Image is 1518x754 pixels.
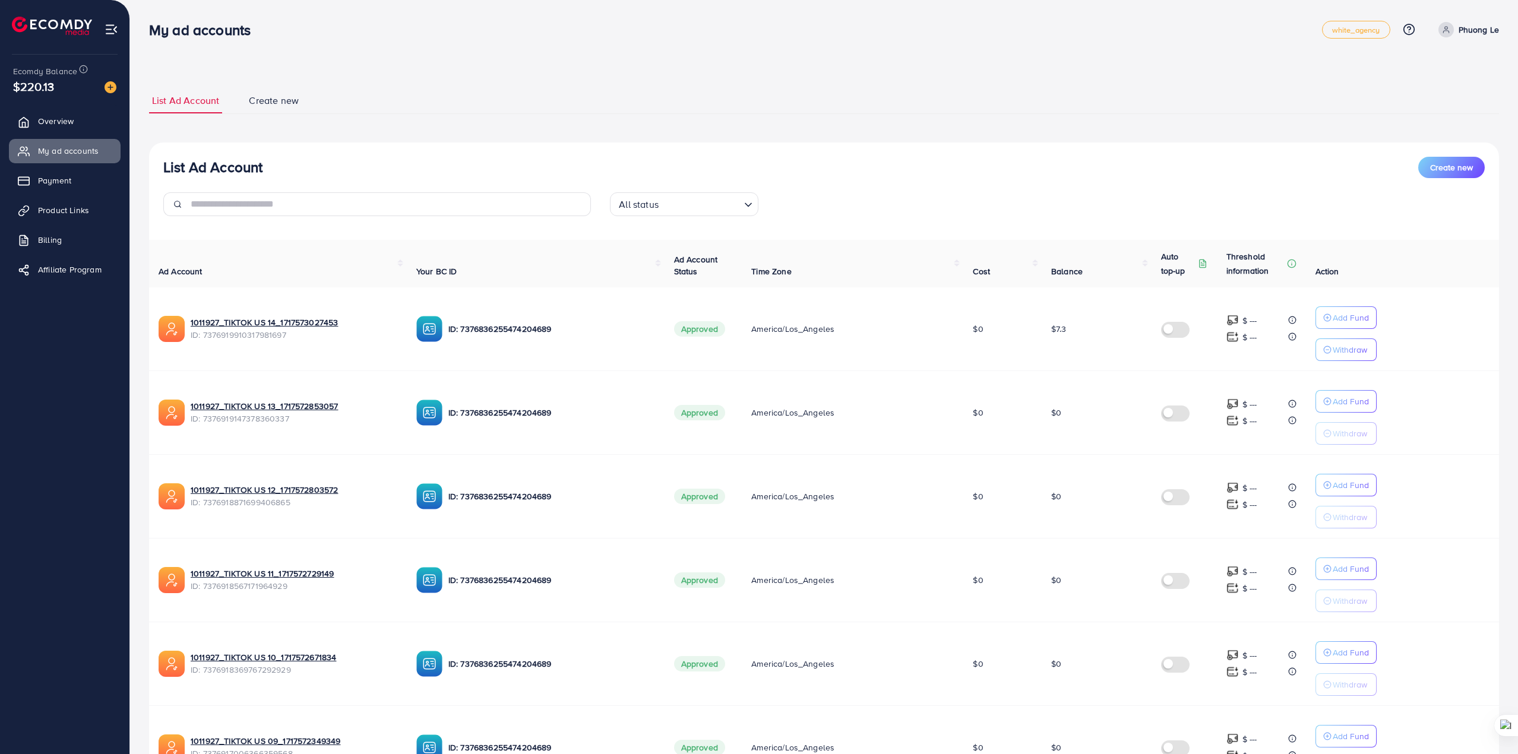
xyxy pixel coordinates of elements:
[1242,565,1257,579] p: $ ---
[1315,506,1377,528] button: Withdraw
[1333,594,1367,608] p: Withdraw
[1226,314,1239,327] img: top-up amount
[191,316,397,328] a: 1011927_TIKTOK US 14_1717573027453
[191,651,397,663] a: 1011927_TIKTOK US 10_1717572671834
[9,258,121,281] a: Affiliate Program
[1242,581,1257,595] p: $ ---
[751,490,834,502] span: America/Los_Angeles
[191,735,397,747] a: 1011927_TIKTOK US 09_1717572349349
[149,21,260,39] h3: My ad accounts
[38,145,99,157] span: My ad accounts
[1315,265,1339,277] span: Action
[1242,732,1257,746] p: $ ---
[674,656,725,671] span: Approved
[159,483,185,509] img: ic-ads-acc.e4c84228.svg
[105,81,116,93] img: image
[1333,426,1367,441] p: Withdraw
[191,664,397,676] span: ID: 7376918369767292929
[1333,729,1369,743] p: Add Fund
[416,483,442,509] img: ic-ba-acc.ded83a64.svg
[12,17,92,35] img: logo
[674,321,725,337] span: Approved
[1430,161,1473,173] span: Create new
[1051,658,1061,670] span: $0
[1051,265,1083,277] span: Balance
[1226,582,1239,594] img: top-up amount
[38,204,89,216] span: Product Links
[751,658,834,670] span: America/Los_Angeles
[751,323,834,335] span: America/Los_Angeles
[38,234,62,246] span: Billing
[13,65,77,77] span: Ecomdy Balance
[1315,641,1377,664] button: Add Fund
[1051,323,1067,335] span: $7.3
[105,23,118,36] img: menu
[1226,565,1239,578] img: top-up amount
[1226,498,1239,511] img: top-up amount
[249,94,299,107] span: Create new
[448,322,655,336] p: ID: 7376836255474204689
[751,742,834,753] span: America/Los_Angeles
[1242,313,1257,328] p: $ ---
[973,574,983,586] span: $0
[191,580,397,592] span: ID: 7376918567171964929
[191,400,397,412] a: 1011927_TIKTOK US 13_1717572853057
[1333,677,1367,692] p: Withdraw
[1315,306,1377,329] button: Add Fund
[1242,414,1257,428] p: $ ---
[152,94,219,107] span: List Ad Account
[191,484,397,496] a: 1011927_TIKTOK US 12_1717572803572
[159,567,185,593] img: ic-ads-acc.e4c84228.svg
[38,264,102,275] span: Affiliate Program
[1315,474,1377,496] button: Add Fund
[159,400,185,426] img: ic-ads-acc.e4c84228.svg
[1051,574,1061,586] span: $0
[9,139,121,163] a: My ad accounts
[1418,157,1485,178] button: Create new
[9,169,121,192] a: Payment
[1051,490,1061,502] span: $0
[416,265,457,277] span: Your BC ID
[191,329,397,341] span: ID: 7376919910317981697
[973,658,983,670] span: $0
[191,484,397,508] div: <span class='underline'>1011927_TIKTOK US 12_1717572803572</span></br>7376918871699406865
[1333,311,1369,325] p: Add Fund
[1226,666,1239,678] img: top-up amount
[662,194,739,213] input: Search for option
[1468,701,1509,745] iframe: Chat
[1315,390,1377,413] button: Add Fund
[163,159,263,176] h3: List Ad Account
[9,228,121,252] a: Billing
[1315,338,1377,361] button: Withdraw
[159,651,185,677] img: ic-ads-acc.e4c84228.svg
[610,192,758,216] div: Search for option
[1333,394,1369,408] p: Add Fund
[191,316,397,341] div: <span class='underline'>1011927_TIKTOK US 14_1717573027453</span></br>7376919910317981697
[1226,414,1239,427] img: top-up amount
[9,109,121,133] a: Overview
[751,574,834,586] span: America/Los_Angeles
[1242,330,1257,344] p: $ ---
[973,742,983,753] span: $0
[1226,649,1239,661] img: top-up amount
[1333,478,1369,492] p: Add Fund
[1333,510,1367,524] p: Withdraw
[9,198,121,222] a: Product Links
[191,651,397,676] div: <span class='underline'>1011927_TIKTOK US 10_1717572671834</span></br>7376918369767292929
[1315,422,1377,445] button: Withdraw
[416,651,442,677] img: ic-ba-acc.ded83a64.svg
[674,572,725,588] span: Approved
[1242,397,1257,411] p: $ ---
[1242,665,1257,679] p: $ ---
[751,265,791,277] span: Time Zone
[159,265,203,277] span: Ad Account
[191,496,397,508] span: ID: 7376918871699406865
[674,489,725,504] span: Approved
[191,568,397,579] a: 1011927_TIKTOK US 11_1717572729149
[751,407,834,419] span: America/Los_Angeles
[1315,590,1377,612] button: Withdraw
[1226,481,1239,494] img: top-up amount
[1226,331,1239,343] img: top-up amount
[1332,26,1380,34] span: white_agency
